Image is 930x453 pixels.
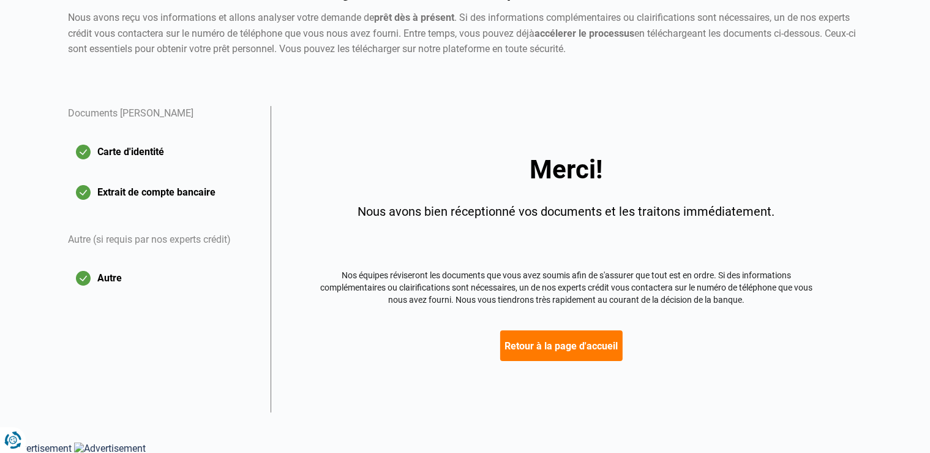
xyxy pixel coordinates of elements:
[318,202,814,221] div: Nous avons bien réceptionné vos documents et les traitons immédiatement.
[69,10,862,57] div: Nous avons reçu vos informations et allons analyser votre demande de . Si des informations complé...
[535,28,635,39] strong: accélerer le processus
[69,106,256,137] div: Documents [PERSON_NAME]
[500,330,623,361] button: Retour à la page d'accueil
[375,12,455,23] strong: prêt dès à présent
[69,218,256,263] div: Autre (si requis par nos experts crédit)
[69,177,256,208] button: Extrait de compte bancaire
[69,137,256,167] button: Carte d'identité
[318,270,814,306] div: Nos équipes réviseront les documents que vous avez soumis afin de s'assurer que tout est en ordre...
[69,263,256,294] button: Autre
[318,157,814,183] div: Merci!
